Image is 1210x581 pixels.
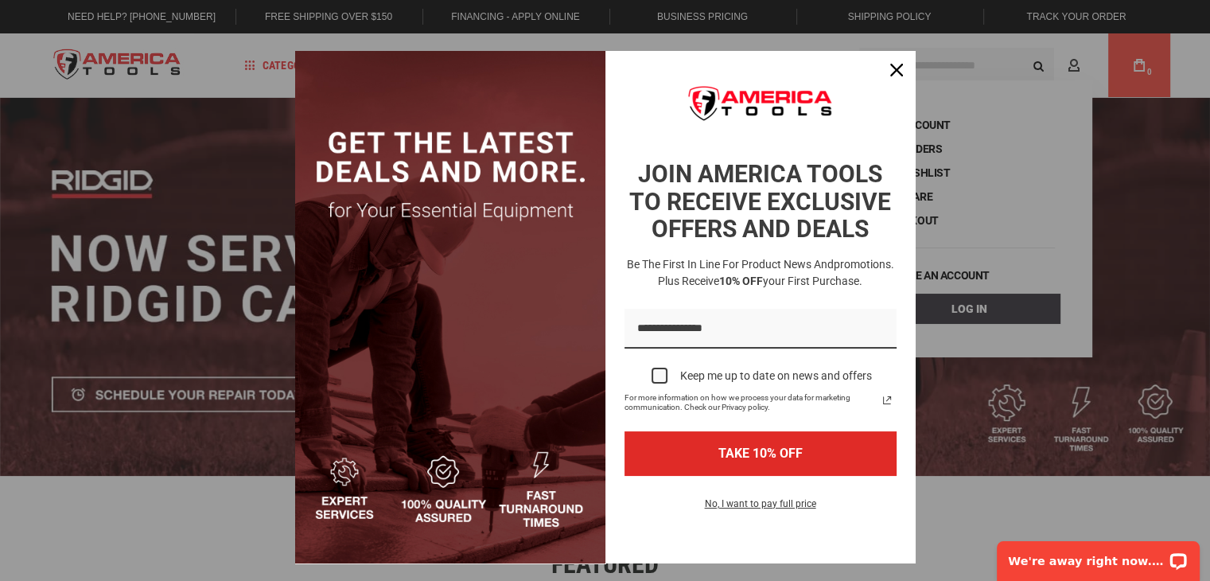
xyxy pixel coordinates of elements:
input: Email field [624,309,897,349]
button: Close [877,51,916,89]
iframe: LiveChat chat widget [986,531,1210,581]
a: Read our Privacy Policy [877,391,897,410]
strong: 10% OFF [719,275,763,287]
button: TAKE 10% OFF [624,431,897,475]
div: Keep me up to date on news and offers [680,369,872,383]
strong: JOIN AMERICA TOOLS TO RECEIVE EXCLUSIVE OFFERS AND DEALS [629,160,891,243]
button: No, I want to pay full price [692,495,829,522]
h3: Be the first in line for product news and [621,256,900,290]
span: For more information on how we process your data for marketing communication. Check our Privacy p... [624,393,877,412]
svg: link icon [877,391,897,410]
span: promotions. Plus receive your first purchase. [658,258,894,287]
svg: close icon [890,64,903,76]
